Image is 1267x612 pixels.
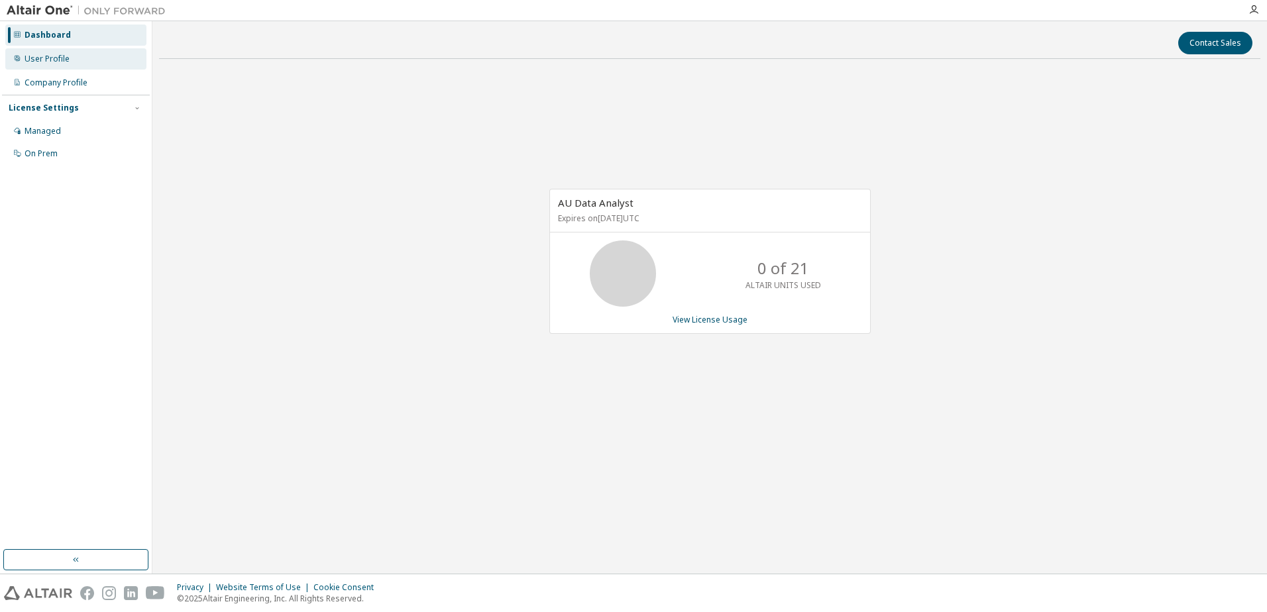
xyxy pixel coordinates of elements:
div: License Settings [9,103,79,113]
img: facebook.svg [80,586,94,600]
img: altair_logo.svg [4,586,72,600]
img: youtube.svg [146,586,165,600]
img: instagram.svg [102,586,116,600]
p: © 2025 Altair Engineering, Inc. All Rights Reserved. [177,593,382,604]
div: Managed [25,126,61,136]
span: AU Data Analyst [558,196,633,209]
p: Expires on [DATE] UTC [558,213,859,224]
div: Company Profile [25,77,87,88]
p: ALTAIR UNITS USED [745,280,821,291]
img: linkedin.svg [124,586,138,600]
a: View License Usage [673,314,747,325]
p: 0 of 21 [757,257,809,280]
div: Cookie Consent [313,582,382,593]
div: User Profile [25,54,70,64]
img: Altair One [7,4,172,17]
button: Contact Sales [1178,32,1252,54]
div: Website Terms of Use [216,582,313,593]
div: Privacy [177,582,216,593]
div: Dashboard [25,30,71,40]
div: On Prem [25,148,58,159]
